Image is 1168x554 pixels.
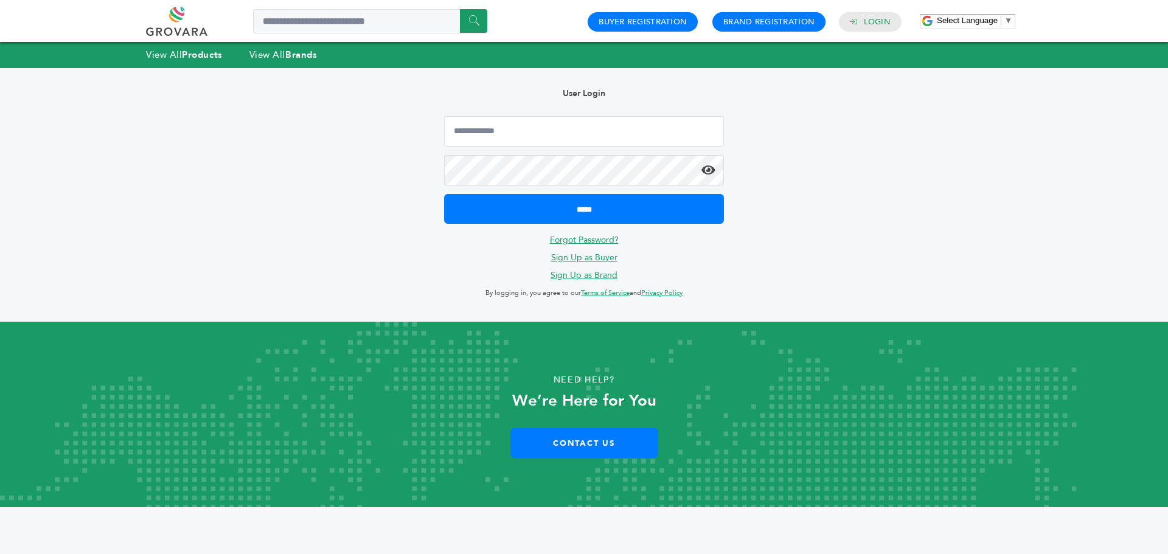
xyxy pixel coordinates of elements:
input: Search a product or brand... [253,9,487,33]
strong: Products [182,49,222,61]
a: Login [864,16,891,27]
a: Sign Up as Buyer [551,252,617,263]
input: Email Address [444,116,724,147]
strong: We’re Here for You [512,390,656,412]
a: Sign Up as Brand [551,269,617,281]
a: View AllBrands [249,49,318,61]
span: Select Language [937,16,998,25]
a: Terms of Service [581,288,630,297]
a: Brand Registration [723,16,815,27]
p: By logging in, you agree to our and [444,286,724,300]
a: Select Language​ [937,16,1012,25]
b: User Login [563,88,605,99]
strong: Brands [285,49,317,61]
span: ▼ [1004,16,1012,25]
a: Forgot Password? [550,234,619,246]
a: Contact Us [510,428,658,458]
a: View AllProducts [146,49,223,61]
a: Buyer Registration [599,16,687,27]
a: Privacy Policy [641,288,683,297]
p: Need Help? [58,371,1110,389]
input: Password [444,155,724,185]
